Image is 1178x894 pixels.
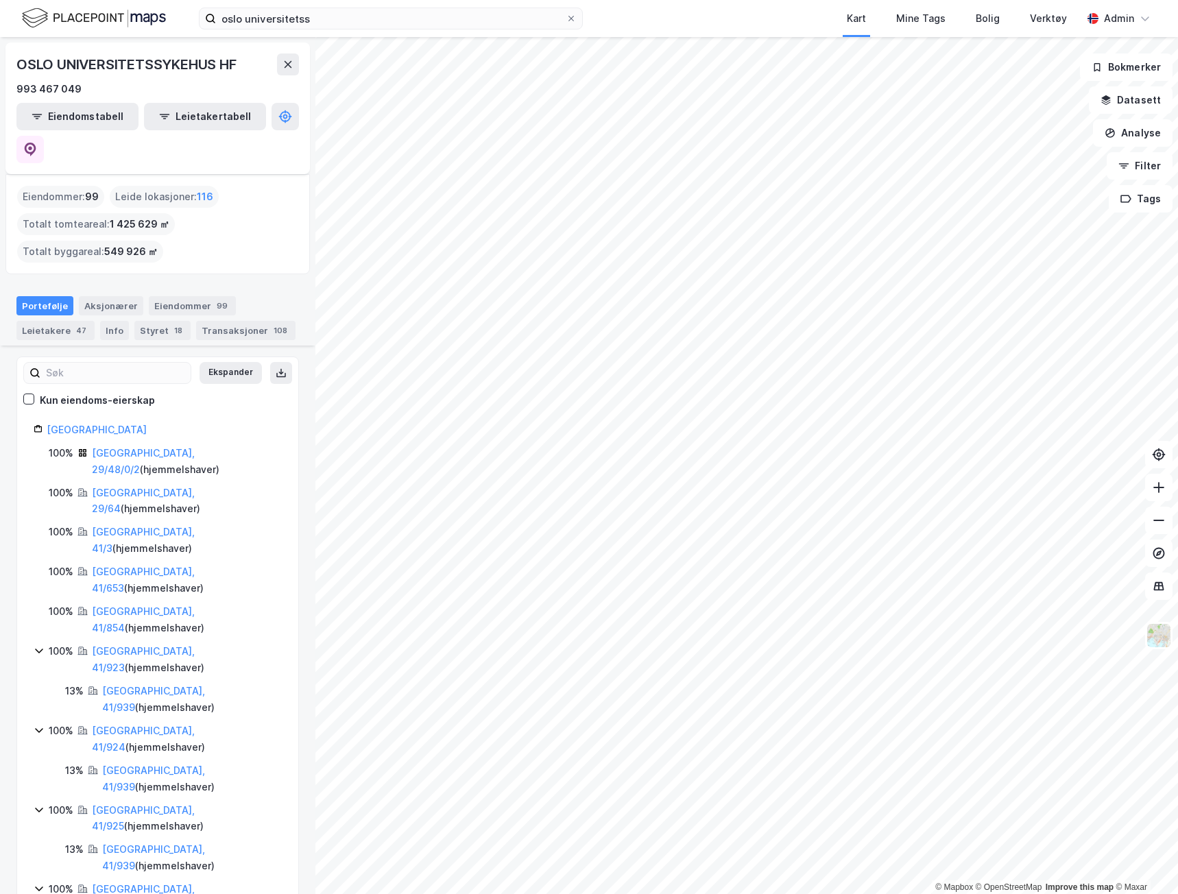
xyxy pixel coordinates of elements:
input: Søk på adresse, matrikkel, gårdeiere, leietakere eller personer [216,8,566,29]
span: 116 [197,189,213,205]
button: Tags [1109,185,1173,213]
button: Leietakertabell [144,103,266,130]
div: 100% [49,445,73,461]
div: ( hjemmelshaver ) [102,762,282,795]
div: 100% [49,485,73,501]
div: OSLO UNIVERSITETSSYKEHUS HF [16,53,239,75]
div: Leietakere [16,321,95,340]
a: [GEOGRAPHIC_DATA], 41/924 [92,725,195,753]
div: 100% [49,524,73,540]
div: Portefølje [16,296,73,315]
a: [GEOGRAPHIC_DATA], 41/653 [92,566,195,594]
div: 13% [65,762,84,779]
div: 13% [65,683,84,699]
button: Filter [1107,152,1173,180]
a: [GEOGRAPHIC_DATA], 29/48/0/2 [92,447,195,475]
div: Eiendommer : [17,186,104,208]
div: 100% [49,802,73,819]
a: [GEOGRAPHIC_DATA] [47,424,147,435]
div: Totalt byggareal : [17,241,163,263]
div: Kun eiendoms-eierskap [40,392,155,409]
div: ( hjemmelshaver ) [92,723,282,756]
div: 13% [65,841,84,858]
div: Verktøy [1030,10,1067,27]
a: Mapbox [935,882,973,892]
div: ( hjemmelshaver ) [92,485,282,518]
button: Datasett [1089,86,1173,114]
a: [GEOGRAPHIC_DATA], 29/64 [92,487,195,515]
div: ( hjemmelshaver ) [92,564,282,596]
a: [GEOGRAPHIC_DATA], 41/923 [92,645,195,673]
div: Kart [847,10,866,27]
img: Z [1146,623,1172,649]
div: Eiendommer [149,296,236,315]
div: 47 [73,324,89,337]
div: 100% [49,603,73,620]
a: [GEOGRAPHIC_DATA], 41/854 [92,605,195,633]
div: Info [100,321,129,340]
div: Leide lokasjoner : [110,186,219,208]
button: Bokmerker [1080,53,1173,81]
div: Admin [1104,10,1134,27]
a: OpenStreetMap [976,882,1042,892]
span: 549 926 ㎡ [104,243,158,260]
img: logo.f888ab2527a4732fd821a326f86c7f29.svg [22,6,166,30]
a: [GEOGRAPHIC_DATA], 41/925 [92,804,195,832]
div: ( hjemmelshaver ) [92,603,282,636]
div: ( hjemmelshaver ) [92,524,282,557]
div: Styret [134,321,191,340]
div: Aksjonærer [79,296,143,315]
div: ( hjemmelshaver ) [92,445,282,478]
input: Søk [40,363,191,383]
div: 100% [49,643,73,660]
span: 1 425 629 ㎡ [110,216,169,232]
button: Eiendomstabell [16,103,139,130]
a: [GEOGRAPHIC_DATA], 41/3 [92,526,195,554]
div: ( hjemmelshaver ) [92,643,282,676]
div: Kontrollprogram for chat [1109,828,1178,894]
div: ( hjemmelshaver ) [102,683,282,716]
div: Bolig [976,10,1000,27]
a: [GEOGRAPHIC_DATA], 41/939 [102,843,205,871]
iframe: Chat Widget [1109,828,1178,894]
div: 100% [49,723,73,739]
div: ( hjemmelshaver ) [92,802,282,835]
button: Ekspander [200,362,262,384]
span: 99 [85,189,99,205]
button: Analyse [1093,119,1173,147]
div: ( hjemmelshaver ) [102,841,282,874]
div: Totalt tomteareal : [17,213,175,235]
a: Improve this map [1046,882,1114,892]
a: [GEOGRAPHIC_DATA], 41/939 [102,764,205,793]
div: 108 [271,324,290,337]
div: Mine Tags [896,10,946,27]
a: [GEOGRAPHIC_DATA], 41/939 [102,685,205,713]
div: 993 467 049 [16,81,82,97]
div: 99 [214,299,230,313]
div: 100% [49,564,73,580]
div: Transaksjoner [196,321,296,340]
div: 18 [171,324,185,337]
